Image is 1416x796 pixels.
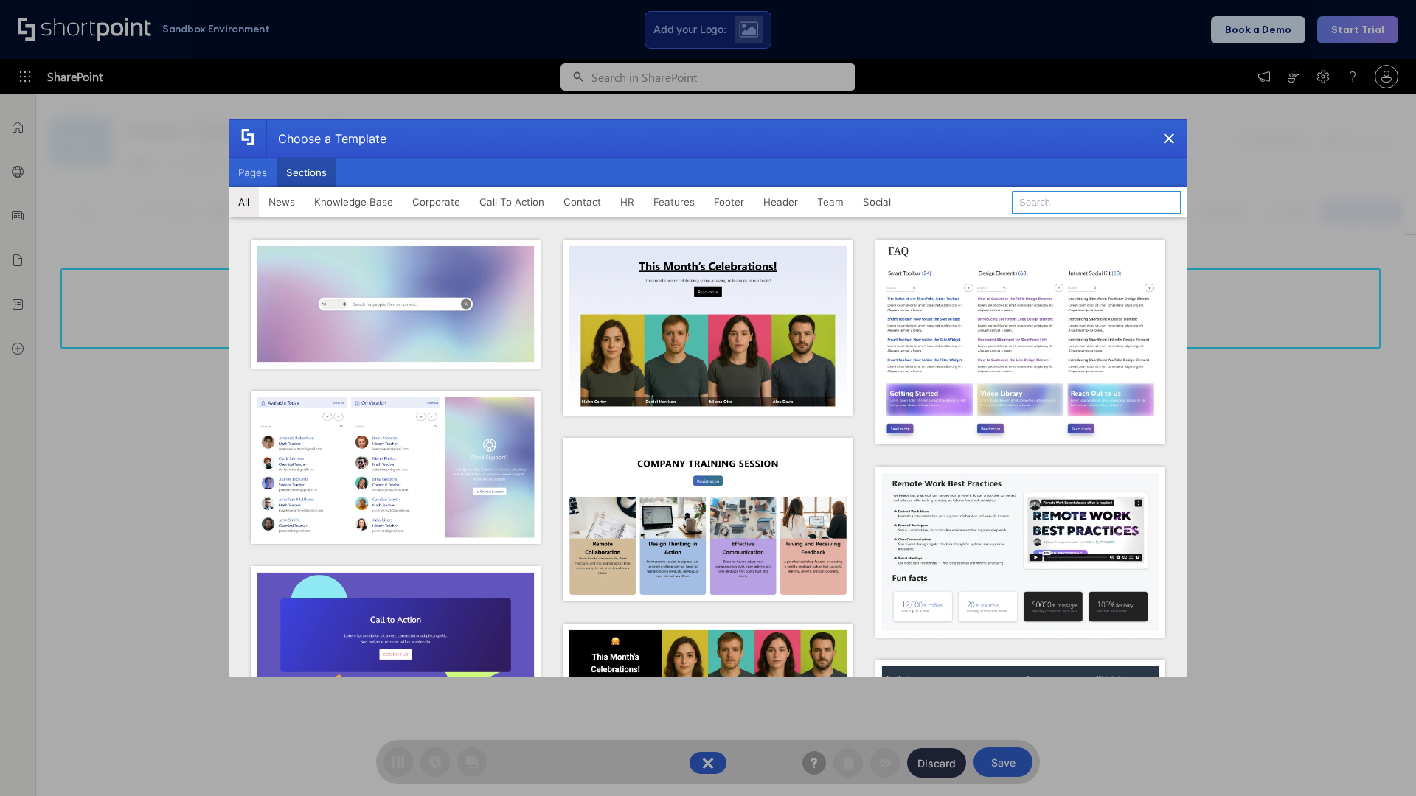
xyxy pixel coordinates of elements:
[611,187,644,217] button: HR
[266,120,386,157] div: Choose a Template
[229,187,259,217] button: All
[1342,725,1416,796] iframe: Chat Widget
[229,119,1187,677] div: template selector
[554,187,611,217] button: Contact
[277,158,336,187] button: Sections
[808,187,853,217] button: Team
[754,187,808,217] button: Header
[704,187,754,217] button: Footer
[470,187,554,217] button: Call To Action
[644,187,704,217] button: Features
[1012,191,1181,214] input: Search
[403,187,470,217] button: Corporate
[259,187,305,217] button: News
[853,187,900,217] button: Social
[305,187,403,217] button: Knowledge Base
[229,158,277,187] button: Pages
